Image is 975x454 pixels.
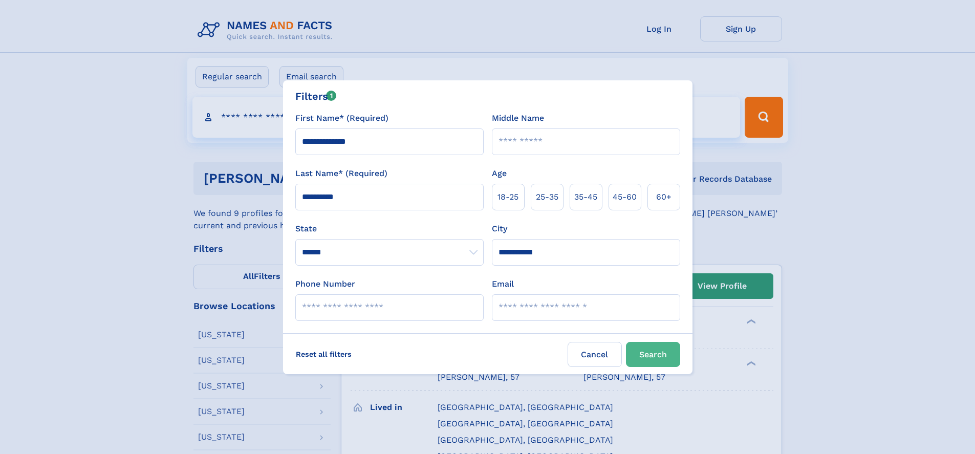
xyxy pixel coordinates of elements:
[295,223,484,235] label: State
[613,191,637,203] span: 45‑60
[492,278,514,290] label: Email
[295,167,387,180] label: Last Name* (Required)
[656,191,671,203] span: 60+
[289,342,358,366] label: Reset all filters
[295,89,337,104] div: Filters
[497,191,518,203] span: 18‑25
[536,191,558,203] span: 25‑35
[492,223,507,235] label: City
[568,342,622,367] label: Cancel
[295,112,388,124] label: First Name* (Required)
[574,191,597,203] span: 35‑45
[295,278,355,290] label: Phone Number
[626,342,680,367] button: Search
[492,112,544,124] label: Middle Name
[492,167,507,180] label: Age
